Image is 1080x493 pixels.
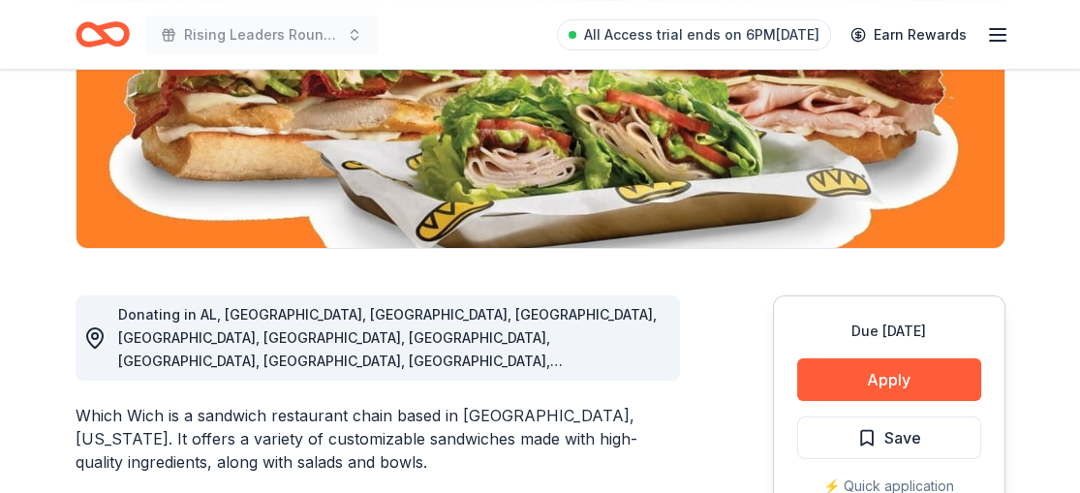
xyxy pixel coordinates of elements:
span: All Access trial ends on 6PM[DATE] [584,23,819,46]
span: Save [884,425,921,450]
div: Which Wich is a sandwich restaurant chain based in [GEOGRAPHIC_DATA], [US_STATE]. It offers a var... [76,404,680,474]
button: Apply [797,358,981,401]
a: All Access trial ends on 6PM[DATE] [557,19,831,50]
div: Due [DATE] [797,320,981,343]
button: Rising Leaders Rountable [145,15,378,54]
a: Home [76,12,130,57]
button: Save [797,416,981,459]
span: Rising Leaders Rountable [184,23,339,46]
a: Earn Rewards [839,17,978,52]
